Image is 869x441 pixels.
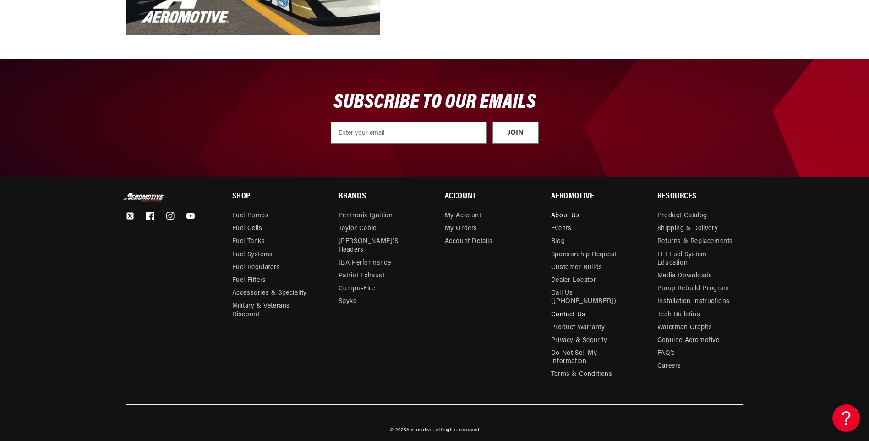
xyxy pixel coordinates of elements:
[445,235,493,248] a: Account Details
[657,334,720,347] a: Genuine Aeromotive
[551,212,580,222] a: About Us
[339,222,377,235] a: Taylor Cable
[657,347,675,360] a: FAQ’s
[551,368,612,381] a: Terms & Conditions
[551,347,630,368] a: Do Not Sell My Information
[551,248,617,261] a: Sponsorship Request
[657,222,718,235] a: Shipping & Delivery
[232,212,269,222] a: Fuel Pumps
[445,222,477,235] a: My Orders
[551,309,585,321] a: Contact Us
[551,321,605,334] a: Product Warranty
[232,235,265,248] a: Fuel Tanks
[339,282,375,295] a: Compu-Fire
[551,235,565,248] a: Blog
[657,235,733,248] a: Returns & Replacements
[551,274,596,287] a: Dealer Locator
[339,235,417,256] a: [PERSON_NAME]’s Headers
[339,257,391,270] a: JBA Performance
[232,248,273,261] a: Fuel Systems
[445,212,481,222] a: My Account
[333,92,536,113] span: SUBSCRIBE TO OUR EMAILS
[657,248,736,270] a: EFI Fuel System Education
[657,282,729,295] a: Pump Rebuild Program
[551,261,602,274] a: Customer Builds
[492,122,539,144] button: JOIN
[551,222,572,235] a: Events
[232,300,318,321] a: Military & Veterans Discount
[232,261,280,274] a: Fuel Regulators
[122,193,168,202] img: Aeromotive
[331,122,487,144] input: Enter your email
[339,295,357,308] a: Spyke
[657,309,700,321] a: Tech Bulletins
[551,334,607,347] a: Privacy & Security
[436,428,479,433] small: All rights reserved
[406,428,433,433] a: Aeromotive
[339,270,385,282] a: Patriot Exhaust
[657,270,712,282] a: Media Downloads
[657,321,712,334] a: Waterman Graphs
[657,212,707,222] a: Product Catalog
[657,295,730,308] a: Installation Instructions
[232,222,262,235] a: Fuel Cells
[232,287,307,300] a: Accessories & Speciality
[551,287,630,308] a: Call Us ([PHONE_NUMBER])
[657,360,681,373] a: Careers
[339,212,393,222] a: PerTronix Ignition
[232,274,266,287] a: Fuel Filters
[390,428,434,433] small: © 2025 .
